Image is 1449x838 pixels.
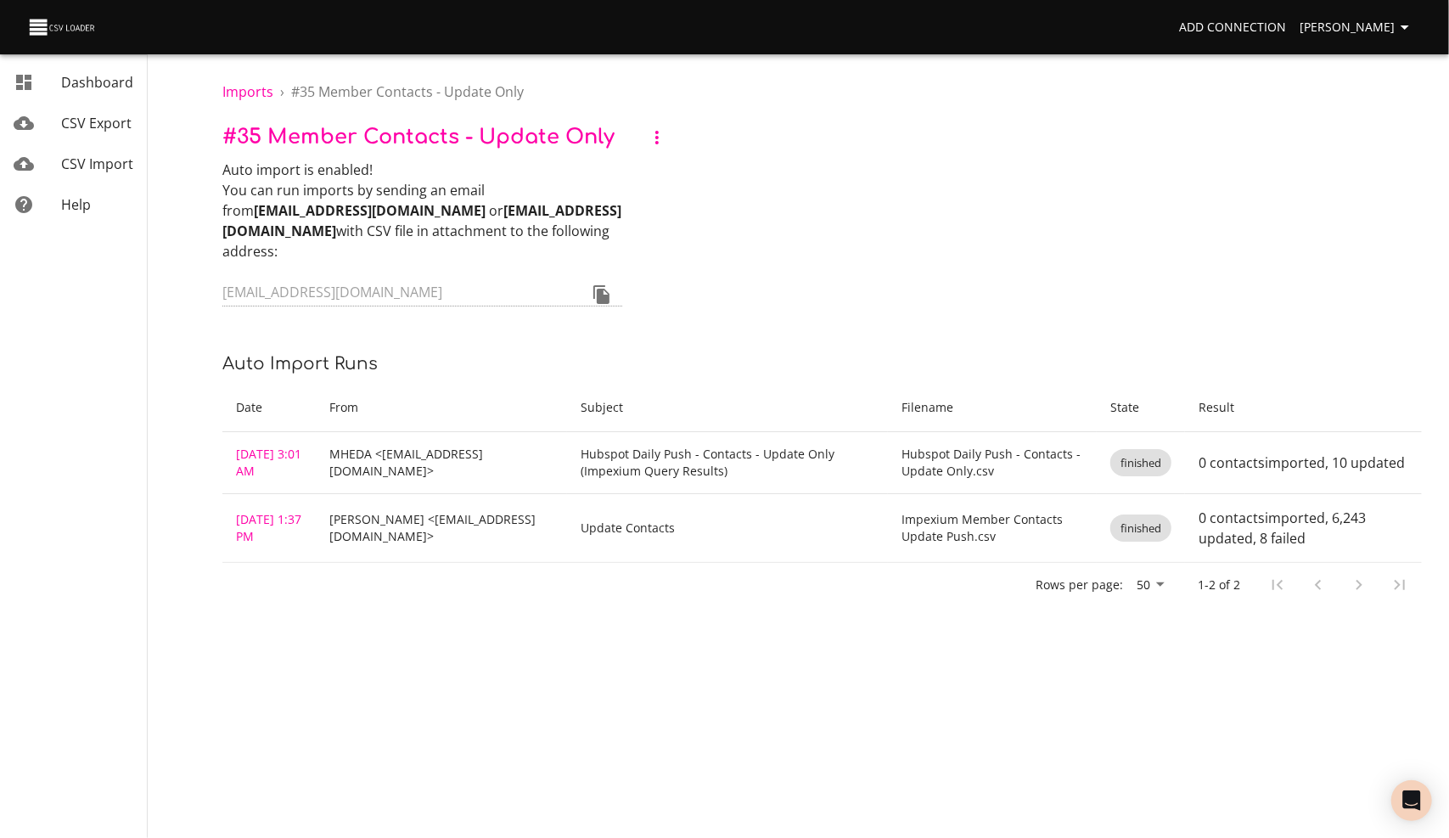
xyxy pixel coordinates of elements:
th: Filename [888,384,1097,432]
button: [PERSON_NAME] [1293,12,1422,43]
p: 1-2 of 2 [1198,576,1240,593]
span: [PERSON_NAME] [1300,17,1415,38]
td: Update Contacts [567,494,888,563]
strong: [EMAIL_ADDRESS][DOMAIN_NAME] [254,201,486,220]
a: [DATE] 1:37 PM [236,511,301,544]
span: # 35 Member Contacts - Update Only [222,126,615,149]
div: 50 [1130,573,1171,599]
img: CSV Loader [27,15,98,39]
li: › [280,82,284,102]
th: State [1097,384,1185,432]
p: 0 contacts imported , 10 updated [1199,453,1408,473]
span: Help [61,195,91,214]
td: [PERSON_NAME] <[EMAIL_ADDRESS][DOMAIN_NAME]> [316,494,567,563]
p: Rows per page: [1036,576,1123,593]
span: finished [1110,520,1171,537]
td: Impexium Member Contacts Update Push.csv [888,494,1097,563]
button: Copy to clipboard [581,274,622,315]
span: finished [1110,455,1171,471]
span: Dashboard [61,73,133,92]
strong: [EMAIL_ADDRESS][DOMAIN_NAME] [222,201,621,240]
td: MHEDA <[EMAIL_ADDRESS][DOMAIN_NAME]> [316,432,567,494]
span: CSV Export [61,114,132,132]
span: Auto Import Runs [222,354,378,374]
p: Auto import is enabled! You can run imports by sending an email from or with CSV file in attachme... [222,160,622,262]
div: Open Intercom Messenger [1391,780,1432,821]
a: Add Connection [1172,12,1293,43]
td: Hubspot Daily Push - Contacts - Update Only.csv [888,432,1097,494]
th: Result [1185,384,1422,432]
th: Date [222,384,316,432]
th: From [316,384,567,432]
a: Imports [222,82,273,101]
p: 0 contacts imported , 6,243 updated , 8 failed [1199,508,1408,548]
td: Hubspot Daily Push - Contacts - Update Only (Impexium Query Results) [567,432,888,494]
a: [DATE] 3:01 AM [236,446,301,479]
span: # 35 Member Contacts - Update Only [291,82,524,101]
span: Add Connection [1179,17,1286,38]
th: Subject [567,384,888,432]
span: CSV Import [61,155,133,173]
